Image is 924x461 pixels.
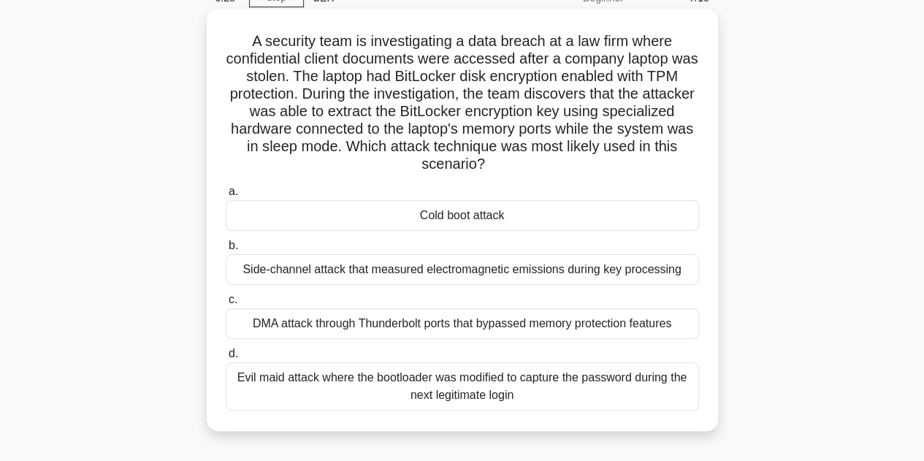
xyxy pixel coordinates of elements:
[229,239,238,251] span: b.
[229,347,238,359] span: d.
[229,185,238,197] span: a.
[226,254,699,285] div: Side-channel attack that measured electromagnetic emissions during key processing
[229,293,237,305] span: c.
[226,308,699,339] div: DMA attack through Thunderbolt ports that bypassed memory protection features
[224,32,700,174] h5: A security team is investigating a data breach at a law firm where confidential client documents ...
[226,362,699,411] div: Evil maid attack where the bootloader was modified to capture the password during the next legiti...
[226,200,699,231] div: Cold boot attack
